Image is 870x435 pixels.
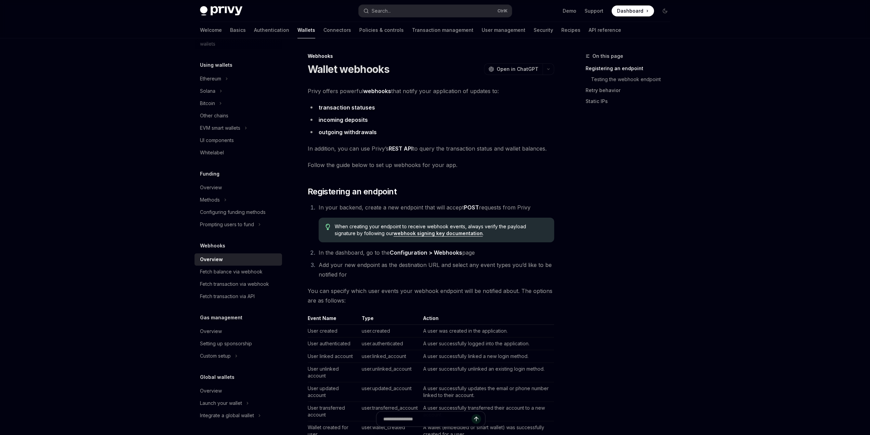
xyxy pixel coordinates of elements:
a: Testing the webhook endpoint [586,74,676,85]
strong: POST [464,204,479,211]
span: Follow the guide below to set up webhooks for your app. [308,160,554,170]
button: Toggle EVM smart wallets section [195,122,282,134]
div: Configuring funding methods [200,208,266,216]
a: Basics [230,22,246,38]
span: Privy offers powerful that notify your application of updates to: [308,86,554,96]
div: Other chains [200,112,228,120]
td: A user successfully unlinked an existing login method. [420,363,554,382]
td: user.unlinked_account [359,363,420,382]
a: Overview [195,181,282,194]
th: Action [420,315,554,325]
td: A user successfully transferred their account to a new account. [420,402,554,421]
a: Connectors [323,22,351,38]
span: Add your new endpoint as the destination URL and select any event types you’d like to be notified... [319,261,552,278]
td: User updated account [308,382,359,402]
a: Configuring funding methods [195,206,282,218]
a: UI components [195,134,282,146]
span: In the dashboard, go to the page [319,249,475,256]
button: Toggle Custom setup section [195,350,282,362]
button: Toggle Bitcoin section [195,97,282,110]
td: user.transferred_account [359,402,420,421]
h5: Global wallets [200,373,235,381]
div: Fetch balance via webhook [200,268,263,276]
a: Support [585,8,603,14]
a: API reference [589,22,621,38]
a: outgoing withdrawals [319,129,377,136]
a: REST API [389,145,413,152]
div: Whitelabel [200,149,224,157]
span: You can specify which user events your webhook endpoint will be notified about. The options are a... [308,286,554,305]
td: A user successfully logged into the application. [420,337,554,350]
div: Custom setup [200,352,231,360]
a: transaction statuses [319,104,375,111]
h5: Gas management [200,314,242,322]
span: Dashboard [617,8,643,14]
span: When creating your endpoint to receive webhook events, always verify the payload signature by fol... [335,223,547,237]
div: EVM smart wallets [200,124,240,132]
button: Toggle Ethereum section [195,73,282,85]
button: Open search [359,5,512,17]
a: Overview [195,325,282,337]
div: Integrate a global wallet [200,411,254,420]
a: User management [482,22,525,38]
a: Whitelabel [195,146,282,159]
button: Toggle Prompting users to fund section [195,218,282,231]
div: Fetch transaction via API [200,292,255,300]
div: Ethereum [200,75,221,83]
a: Overview [195,385,282,397]
th: Event Name [308,315,359,325]
a: Registering an endpoint [586,63,676,74]
a: Security [534,22,553,38]
button: Open in ChatGPT [484,63,543,75]
td: user.updated_account [359,382,420,402]
span: Registering an endpoint [308,186,397,197]
div: Launch your wallet [200,399,242,407]
a: Static IPs [586,96,676,107]
a: Wallets [297,22,315,38]
th: Type [359,315,420,325]
div: Prompting users to fund [200,220,254,229]
td: User transferred account [308,402,359,421]
div: Bitcoin [200,99,215,107]
a: Authentication [254,22,289,38]
td: user.linked_account [359,350,420,363]
div: Fetch transaction via webhook [200,280,269,288]
h5: Webhooks [200,242,225,250]
a: Overview [195,253,282,266]
td: A user successfully linked a new login method. [420,350,554,363]
td: User authenticated [308,337,359,350]
div: Solana [200,87,215,95]
div: Overview [200,255,223,264]
h1: Wallet webhooks [308,63,390,75]
span: Open in ChatGPT [497,66,538,73]
a: Other chains [195,110,282,122]
h5: Using wallets [200,61,232,69]
div: UI components [200,136,234,144]
a: Policies & controls [359,22,404,38]
button: Toggle Methods section [195,194,282,206]
td: A user was created in the application. [420,325,554,337]
a: incoming deposits [319,116,368,124]
td: user.authenticated [359,337,420,350]
span: On this page [592,52,623,60]
div: Overview [200,387,222,395]
td: A user successfully updates the email or phone number linked to their account. [420,382,554,402]
td: User created [308,325,359,337]
div: Setting up sponsorship [200,340,252,348]
a: webhook signing key documentation [393,230,483,236]
div: Webhooks [308,53,554,60]
span: Ctrl K [497,8,508,14]
svg: Tip [325,224,330,230]
a: Demo [563,8,576,14]
a: Welcome [200,22,222,38]
a: Fetch transaction via webhook [195,278,282,290]
strong: webhooks [363,88,391,94]
a: Fetch transaction via API [195,290,282,303]
div: Overview [200,327,222,335]
div: Overview [200,183,222,192]
div: Search... [372,7,391,15]
div: Methods [200,196,220,204]
img: dark logo [200,6,242,16]
a: Recipes [561,22,580,38]
strong: Configuration > Webhooks [390,249,462,256]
